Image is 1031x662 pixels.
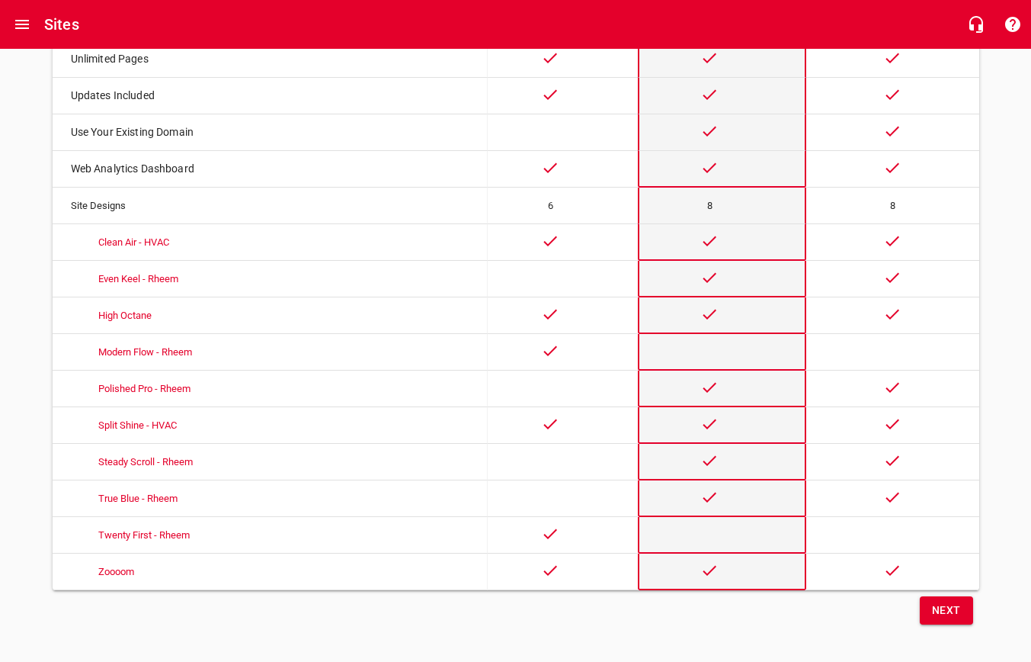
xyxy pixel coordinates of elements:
p: Unlimited Pages [71,51,455,67]
a: Clean Air - HVAC [98,236,169,248]
td: 6 [488,188,637,224]
a: Modern Flow - Rheem [98,346,192,358]
a: High Octane [98,310,152,321]
a: True Blue - Rheem [98,493,178,504]
p: Use Your Existing Domain [71,124,455,140]
a: Steady Scroll - Rheem [98,456,193,468]
p: Updates Included [71,88,455,104]
a: Split Shine - HVAC [98,419,177,431]
button: Next [920,596,973,625]
a: Even Keel - Rheem [98,273,178,284]
button: Open drawer [4,6,40,43]
a: Zoooom [98,566,134,577]
h6: Sites [44,12,79,37]
button: Support Portal [994,6,1031,43]
p: Web Analytics Dashboard [71,161,455,177]
span: Next [932,601,961,620]
a: Polished Pro - Rheem [98,383,191,394]
a: Twenty First - Rheem [98,529,190,541]
td: 8 [638,188,806,224]
td: 8 [806,188,979,224]
td: Site Designs [53,188,455,224]
button: Live Chat [958,6,994,43]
